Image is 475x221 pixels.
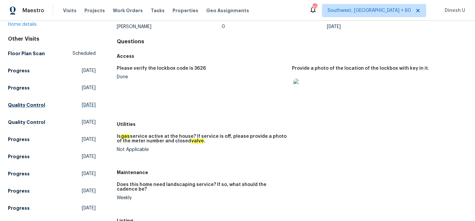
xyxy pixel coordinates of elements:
span: [DATE] [82,85,96,91]
a: Progress[DATE] [8,185,96,197]
div: Not Applicable [117,147,287,152]
h5: Progress [8,188,30,194]
span: Dinesh U [442,7,465,14]
span: [DATE] [82,67,96,74]
div: Done [117,75,287,79]
h4: Questions [117,38,467,45]
span: Maestro [22,7,44,14]
h5: Progress [8,170,30,177]
h5: Progress [8,153,30,160]
em: valve [191,138,204,144]
span: [DATE] [82,205,96,211]
h5: Does this home need landscaping service? If so, what should the cadence be? [117,182,287,192]
a: Progress[DATE] [8,65,96,77]
h5: Is service active at the house? If service is off, please provide a photo of the meter number and... [117,134,287,143]
div: [DATE] [327,24,432,29]
div: Weekly [117,196,287,200]
span: Properties [173,7,198,14]
a: Progress[DATE] [8,133,96,145]
h5: Progress [8,205,30,211]
h5: Progress [8,136,30,143]
span: [DATE] [82,102,96,108]
a: Progress[DATE] [8,202,96,214]
span: Southwest, [GEOGRAPHIC_DATA] + 60 [328,7,411,14]
span: [DATE] [82,119,96,126]
a: Quality Control[DATE] [8,99,96,111]
span: Work Orders [113,7,143,14]
a: Floor Plan ScanScheduled [8,48,96,59]
div: 0 [222,24,327,29]
a: Progress[DATE] [8,151,96,163]
h5: Progress [8,67,30,74]
span: [DATE] [82,136,96,143]
span: Projects [84,7,105,14]
span: [DATE] [82,188,96,194]
div: 610 [312,4,317,11]
span: Visits [63,7,77,14]
em: gas [121,134,130,139]
h5: Floor Plan Scan [8,50,45,57]
a: Quality Control[DATE] [8,116,96,128]
h5: Utilities [117,121,467,128]
span: Scheduled [73,50,96,57]
h5: Access [117,53,467,59]
span: Tasks [151,8,165,13]
h5: Please verify the lockbox code is 3626 [117,66,206,71]
h5: Progress [8,85,30,91]
h5: Quality Control [8,119,45,126]
span: [DATE] [82,153,96,160]
a: Progress[DATE] [8,168,96,180]
div: Other Visits [8,36,96,42]
div: [PERSON_NAME] [117,24,222,29]
a: Home details [8,22,37,27]
a: Progress[DATE] [8,82,96,94]
h5: Provide a photo of the location of the lockbox with key in it. [292,66,429,71]
h5: Quality Control [8,102,45,108]
h5: Maintenance [117,169,467,176]
span: Geo Assignments [206,7,249,14]
span: [DATE] [82,170,96,177]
